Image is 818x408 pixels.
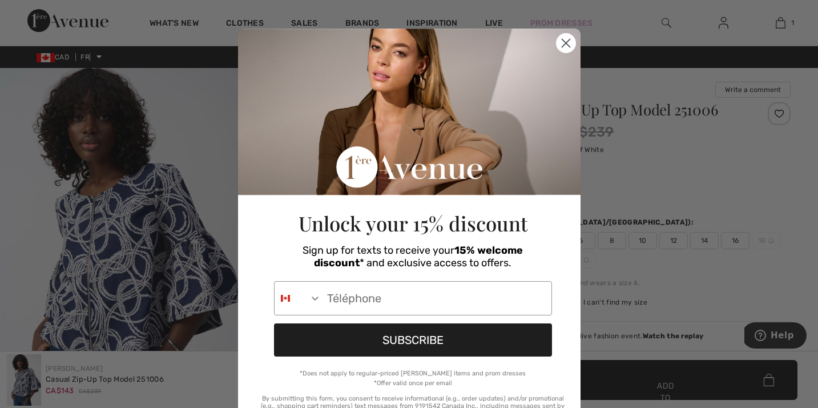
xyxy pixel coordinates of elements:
[321,282,551,315] input: Téléphone
[275,282,321,315] button: Search Countries
[299,210,527,237] font: Unlock your 15% discount
[382,333,444,347] font: SUBSCRIBE
[300,370,526,377] font: *Does not apply to regular-priced [PERSON_NAME] items and prom dresses
[314,244,523,269] font: 15% welcome discount
[281,294,290,303] img: Canada
[556,33,576,53] button: Close dialog
[303,244,454,257] font: Sign up for texts to receive your
[26,8,50,18] font: Help
[274,323,552,357] button: SUBSCRIBE
[360,257,511,269] font: * and exclusive access to offers.
[374,379,452,387] font: *Offer valid once per email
